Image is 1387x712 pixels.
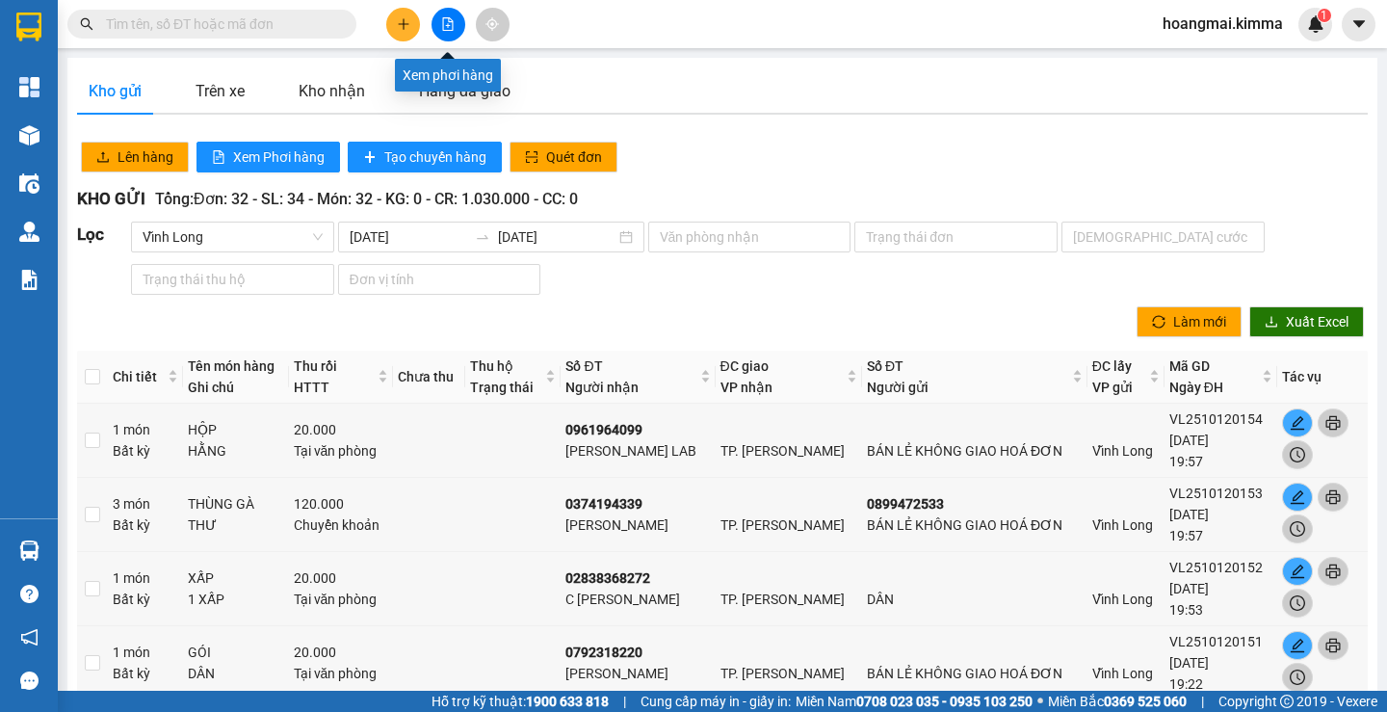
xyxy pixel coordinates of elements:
[1169,557,1272,578] div: VL2510120152
[565,496,642,512] b: 0374194339
[1321,9,1327,22] span: 1
[1282,663,1313,692] button: clock-circle
[196,142,340,172] button: file-textXem Phơi hàng
[510,142,617,172] button: scanQuét đơn
[80,17,93,31] span: search
[1092,592,1153,607] span: Vĩnh Long
[398,366,460,387] div: Chưa thu
[1283,415,1312,431] span: edit
[470,380,534,395] span: Trạng thái
[1282,557,1313,586] button: edit
[1318,9,1331,22] sup: 1
[1169,358,1210,374] span: Mã GD
[1319,489,1348,505] span: printer
[1265,315,1278,330] span: download
[526,694,609,709] strong: 1900 633 818
[1282,589,1313,618] button: clock-circle
[546,146,602,168] span: Quét đơn
[1169,631,1272,652] div: VL2510120151
[20,628,39,646] span: notification
[1104,694,1187,709] strong: 0369 525 060
[470,358,513,374] span: Thu hộ
[1342,8,1375,41] button: caret-down
[867,592,894,607] span: DÂN
[386,8,420,41] button: plus
[1283,670,1312,685] span: clock-circle
[188,592,224,607] span: 1 XẤP
[96,150,110,166] span: upload
[188,422,217,437] span: HỘP
[113,443,150,459] span: Bất kỳ
[1173,311,1226,332] span: Làm mới
[113,592,150,607] span: Bất kỳ
[720,666,845,681] span: TP. [PERSON_NAME]
[1169,483,1272,504] div: VL2510120153
[1037,698,1043,705] span: ⚪️
[720,443,845,459] span: TP. [PERSON_NAME]
[565,592,680,607] span: C [PERSON_NAME]
[294,422,336,437] span: 20.000
[294,358,337,374] span: Thu rồi
[89,79,142,103] div: Kho gửi
[1319,638,1348,653] span: printer
[1282,514,1313,543] button: clock-circle
[1319,415,1348,431] span: printer
[1286,311,1348,332] span: Xuất Excel
[1280,695,1294,708] span: copyright
[565,570,650,586] b: 02838368272
[623,691,626,712] span: |
[1277,351,1368,404] th: Tác vụ
[397,17,410,31] span: plus
[113,419,178,461] div: 1 món
[113,517,150,533] span: Bất kỳ
[1319,564,1348,579] span: printer
[19,541,39,561] img: warehouse-icon
[188,570,214,586] span: XẤP
[1092,517,1153,533] span: Vĩnh Long
[1169,380,1223,395] span: Ngày ĐH
[20,672,39,690] span: message
[113,493,178,536] div: 3 món
[1318,409,1348,437] button: printer
[1201,691,1204,712] span: |
[294,666,378,681] span: Tại văn phòng
[294,570,336,586] span: 20.000
[188,517,217,533] span: THƯ
[1169,655,1209,671] span: [DATE]
[19,77,39,97] img: dashboard-icon
[1169,676,1203,692] span: 19:22
[476,8,510,41] button: aim
[565,358,602,374] span: Số ĐT
[1048,691,1187,712] span: Miền Bắc
[113,567,178,610] div: 1 món
[1169,433,1209,448] span: [DATE]
[1318,557,1348,586] button: printer
[118,146,173,168] span: Lên hàng
[485,17,499,31] span: aim
[350,226,467,248] input: Ngày bắt đầu
[1092,666,1153,681] span: Vĩnh Long
[1282,409,1313,437] button: edit
[294,645,336,660] span: 20.000
[1318,631,1348,660] button: printer
[720,380,772,395] span: VP nhận
[1092,358,1132,374] span: ĐC lấy
[432,691,609,712] span: Hỗ trợ kỹ thuật:
[565,666,668,681] span: [PERSON_NAME]
[294,496,344,512] span: 120.000
[77,189,145,208] span: KHO GỬI
[1092,380,1133,395] span: VP gửi
[1350,15,1368,33] span: caret-down
[1249,306,1364,337] button: downloadXuất Excel
[867,358,903,374] span: Số ĐT
[233,146,325,168] span: Xem Phơi hàng
[498,226,615,248] input: Ngày kết thúc
[1282,631,1313,660] button: edit
[299,79,365,103] div: Kho nhận
[77,224,104,244] span: Lọc
[565,443,696,459] span: [PERSON_NAME] LAB
[363,150,377,166] span: plus
[143,223,323,251] span: Vĩnh Long
[1169,409,1272,430] div: VL2510120154
[1169,581,1209,596] span: [DATE]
